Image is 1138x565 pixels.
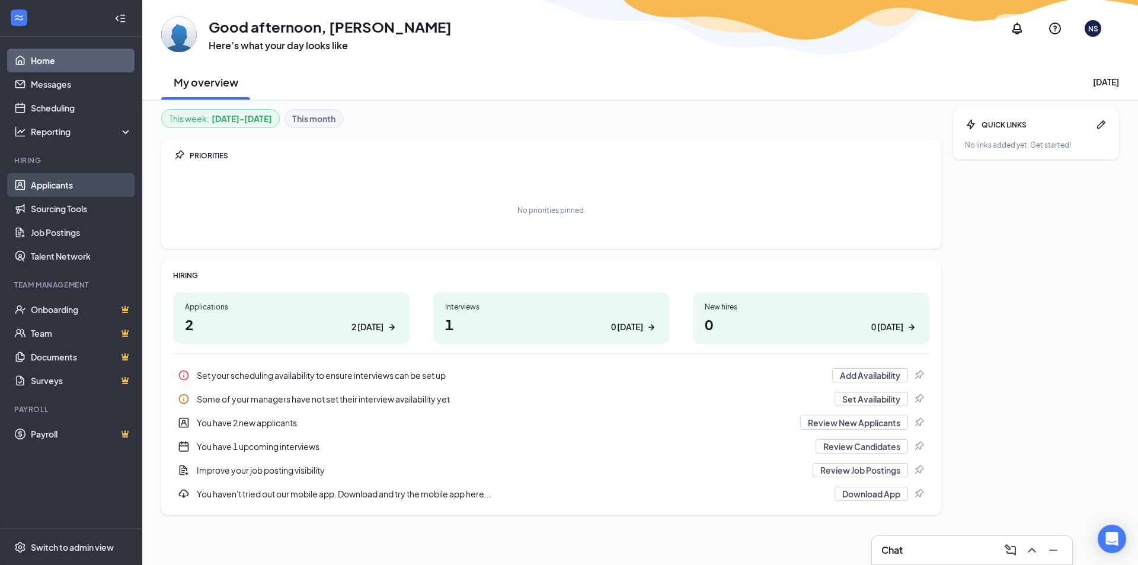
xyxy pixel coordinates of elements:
b: [DATE] - [DATE] [212,112,272,125]
h1: 0 [705,314,918,334]
svg: QuestionInfo [1048,21,1062,36]
svg: Bolt [965,119,977,130]
svg: DocumentAdd [178,464,190,476]
h3: Chat [881,544,903,557]
svg: Pin [913,393,925,405]
svg: Notifications [1010,21,1024,36]
div: Switch to admin view [31,541,114,553]
svg: Settings [14,541,26,553]
button: Review New Applicants [800,416,908,430]
div: Set your scheduling availability to ensure interviews can be set up [173,363,929,387]
a: New hires00 [DATE]ArrowRight [693,292,929,344]
button: Download App [835,487,908,501]
div: Set your scheduling availability to ensure interviews can be set up [197,369,825,381]
svg: Pen [1095,119,1107,130]
div: You have 2 new applicants [197,417,793,429]
h1: 1 [445,314,658,334]
a: InfoSet your scheduling availability to ensure interviews can be set upAdd AvailabilityPin [173,363,929,387]
div: Payroll [14,404,130,414]
svg: ArrowRight [386,321,398,333]
a: OnboardingCrown [31,298,132,321]
h2: My overview [174,75,238,90]
button: Set Availability [835,392,908,406]
div: Reporting [31,126,133,138]
a: Job Postings [31,221,132,244]
div: 2 [DATE] [351,321,383,333]
div: Some of your managers have not set their interview availability yet [173,387,929,411]
div: PRIORITIES [190,151,929,161]
a: Interviews10 [DATE]ArrowRight [433,292,670,344]
svg: Info [178,369,190,381]
svg: Pin [913,440,925,452]
button: ChevronUp [1022,541,1041,560]
button: Add Availability [832,368,908,382]
div: NS [1088,24,1098,34]
a: CalendarNewYou have 1 upcoming interviewsReview CandidatesPin [173,435,929,458]
div: Some of your managers have not set their interview availability yet [197,393,827,405]
div: 0 [DATE] [871,321,903,333]
div: You have 1 upcoming interviews [173,435,929,458]
svg: Pin [913,369,925,381]
svg: Pin [913,488,925,500]
svg: Pin [913,464,925,476]
a: Applications22 [DATE]ArrowRight [173,292,410,344]
svg: Analysis [14,126,26,138]
h1: Good afternoon, [PERSON_NAME] [209,17,452,37]
div: No priorities pinned. [517,205,586,215]
div: Team Management [14,280,130,290]
div: QUICK LINKS [982,120,1091,130]
a: SurveysCrown [31,369,132,392]
a: DocumentAddImprove your job posting visibilityReview Job PostingsPin [173,458,929,482]
a: PayrollCrown [31,422,132,446]
div: This week : [169,112,272,125]
a: Talent Network [31,244,132,268]
svg: CalendarNew [178,440,190,452]
h1: 2 [185,314,398,334]
div: New hires [705,302,918,312]
svg: UserEntity [178,417,190,429]
a: DownloadYou haven't tried out our mobile app. Download and try the mobile app here...Download AppPin [173,482,929,506]
svg: ComposeMessage [1003,543,1018,557]
button: Review Candidates [816,439,908,454]
svg: ArrowRight [906,321,918,333]
div: Improve your job posting visibility [173,458,929,482]
svg: Collapse [114,12,126,24]
svg: Download [178,488,190,500]
div: You have 1 upcoming interviews [197,440,808,452]
svg: WorkstreamLogo [13,12,25,24]
svg: ChevronUp [1025,543,1039,557]
div: No links added yet. Get started! [965,140,1107,150]
button: ComposeMessage [1001,541,1020,560]
a: InfoSome of your managers have not set their interview availability yetSet AvailabilityPin [173,387,929,411]
h3: Here’s what your day looks like [209,39,452,52]
div: HIRING [173,270,929,280]
div: You haven't tried out our mobile app. Download and try the mobile app here... [173,482,929,506]
a: Scheduling [31,96,132,120]
button: Review Job Postings [813,463,908,477]
a: UserEntityYou have 2 new applicantsReview New ApplicantsPin [173,411,929,435]
div: [DATE] [1093,76,1119,88]
img: Norman Smith [161,17,197,52]
a: Home [31,49,132,72]
a: Sourcing Tools [31,197,132,221]
div: You haven't tried out our mobile app. Download and try the mobile app here... [197,488,827,500]
a: Messages [31,72,132,96]
a: Applicants [31,173,132,197]
div: You have 2 new applicants [173,411,929,435]
b: This month [292,112,335,125]
div: Interviews [445,302,658,312]
div: Improve your job posting visibility [197,464,805,476]
div: Open Intercom Messenger [1098,525,1126,553]
a: TeamCrown [31,321,132,345]
svg: ArrowRight [645,321,657,333]
svg: Pin [173,149,185,161]
svg: Minimize [1046,543,1060,557]
div: Applications [185,302,398,312]
svg: Pin [913,417,925,429]
svg: Info [178,393,190,405]
button: Minimize [1044,541,1063,560]
div: 0 [DATE] [611,321,643,333]
a: DocumentsCrown [31,345,132,369]
div: Hiring [14,155,130,165]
